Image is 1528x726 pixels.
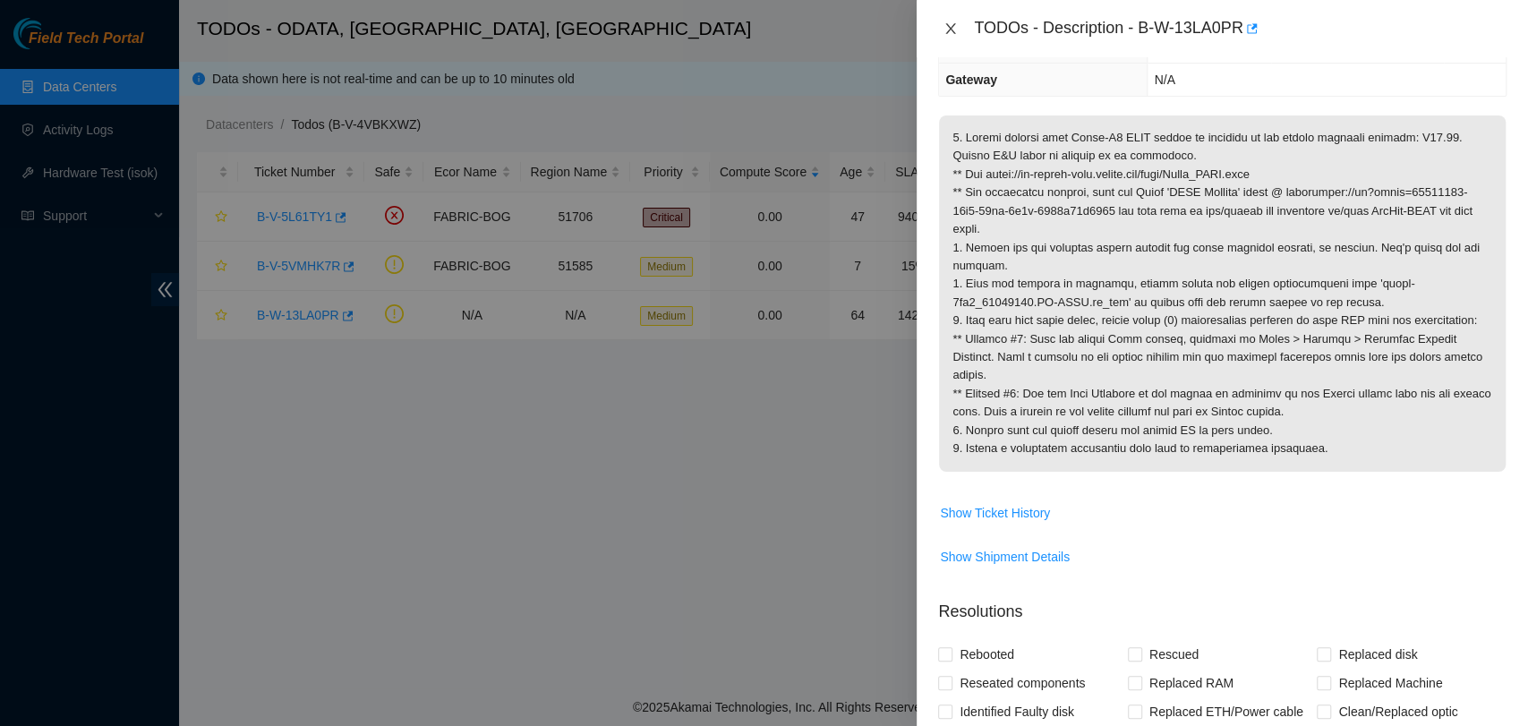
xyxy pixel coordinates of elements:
div: TODOs - Description - B-W-13LA0PR [974,14,1507,43]
span: Clean/Replaced optic [1331,697,1464,726]
span: Reseated components [952,669,1092,697]
button: Show Ticket History [939,499,1051,527]
span: Rescued [1142,640,1206,669]
button: Show Shipment Details [939,542,1071,571]
span: Replaced RAM [1142,669,1241,697]
span: close [943,21,958,36]
span: N/A [1154,73,1174,87]
span: Replaced Machine [1331,669,1449,697]
span: Replaced ETH/Power cable [1142,697,1310,726]
span: Rebooted [952,640,1021,669]
button: Close [938,21,963,38]
span: Replaced disk [1331,640,1424,669]
span: Identified Faulty disk [952,697,1081,726]
p: Resolutions [938,585,1507,624]
span: Show Ticket History [940,503,1050,523]
p: 5. Loremi dolorsi amet Conse-A8 ELIT seddoe te incididu ut lab etdolo magnaali enimadm: V17.99. Q... [939,115,1506,472]
span: Show Shipment Details [940,547,1070,567]
span: Gateway [945,73,997,87]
